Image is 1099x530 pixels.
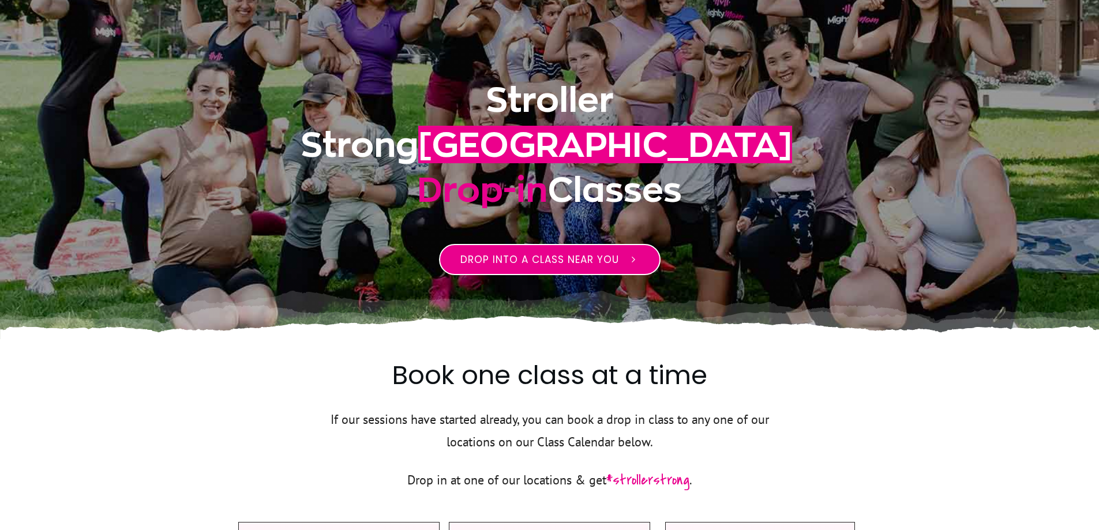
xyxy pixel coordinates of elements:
[417,171,547,208] span: Drop-in
[239,357,861,407] h2: Book one class at a time
[407,472,606,488] span: Drop in at one of our locations & get
[439,244,661,275] a: Drop into a class near you
[460,253,619,266] span: Drop into a class near you
[239,77,861,226] h1: Stroller Strong Classes
[313,467,787,508] p: .
[418,126,792,163] span: [GEOGRAPHIC_DATA]
[606,469,689,490] span: #strollerstrong
[331,411,769,450] span: If our sessions have started already, you can book a drop in class to any one of our locations on...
